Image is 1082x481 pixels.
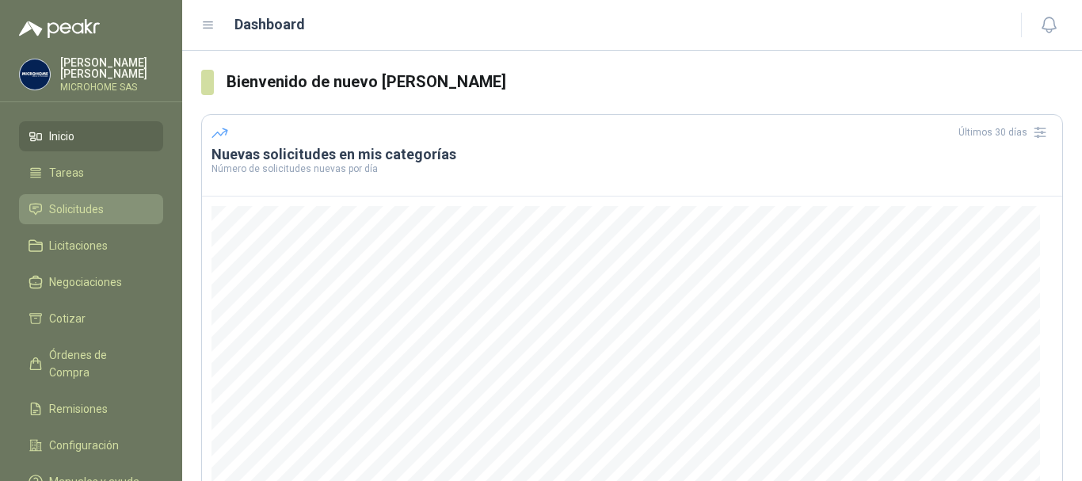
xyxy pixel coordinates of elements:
span: Negociaciones [49,273,122,291]
a: Solicitudes [19,194,163,224]
span: Cotizar [49,310,86,327]
span: Remisiones [49,400,108,418]
img: Logo peakr [19,19,100,38]
a: Configuración [19,430,163,460]
h1: Dashboard [234,13,305,36]
a: Órdenes de Compra [19,340,163,387]
a: Remisiones [19,394,163,424]
div: Últimos 30 días [958,120,1053,145]
span: Solicitudes [49,200,104,218]
span: Licitaciones [49,237,108,254]
span: Órdenes de Compra [49,346,148,381]
span: Inicio [49,128,74,145]
a: Cotizar [19,303,163,334]
a: Inicio [19,121,163,151]
a: Tareas [19,158,163,188]
h3: Bienvenido de nuevo [PERSON_NAME] [227,70,1063,94]
a: Licitaciones [19,231,163,261]
p: MICROHOME SAS [60,82,163,92]
p: [PERSON_NAME] [PERSON_NAME] [60,57,163,79]
span: Tareas [49,164,84,181]
a: Negociaciones [19,267,163,297]
p: Número de solicitudes nuevas por día [211,164,1053,174]
span: Configuración [49,437,119,454]
h3: Nuevas solicitudes en mis categorías [211,145,1053,164]
img: Company Logo [20,59,50,90]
